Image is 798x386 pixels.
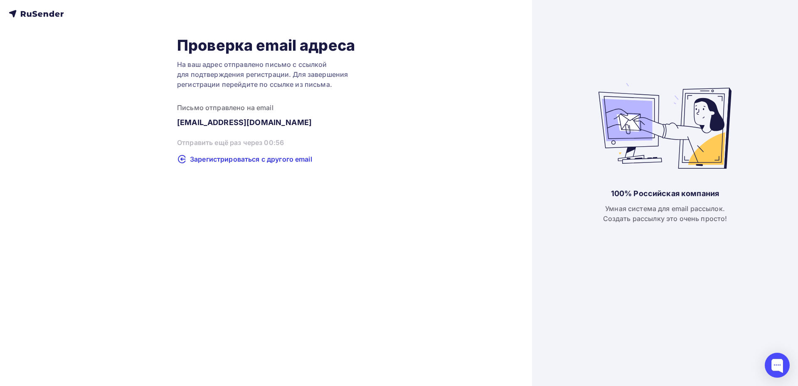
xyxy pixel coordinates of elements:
[611,189,719,199] div: 100% Российская компания
[177,36,355,54] h1: Проверка email адреса
[177,59,355,89] div: На ваш адрес отправлено письмо с ссылкой для подтверждения регистрации. Для завершения регистраци...
[177,103,355,113] div: Письмо отправлено на email
[603,204,727,224] div: Умная система для email рассылок. Создать рассылку это очень просто!
[190,154,312,164] span: Зарегистрироваться с другого email
[177,118,355,128] div: [EMAIL_ADDRESS][DOMAIN_NAME]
